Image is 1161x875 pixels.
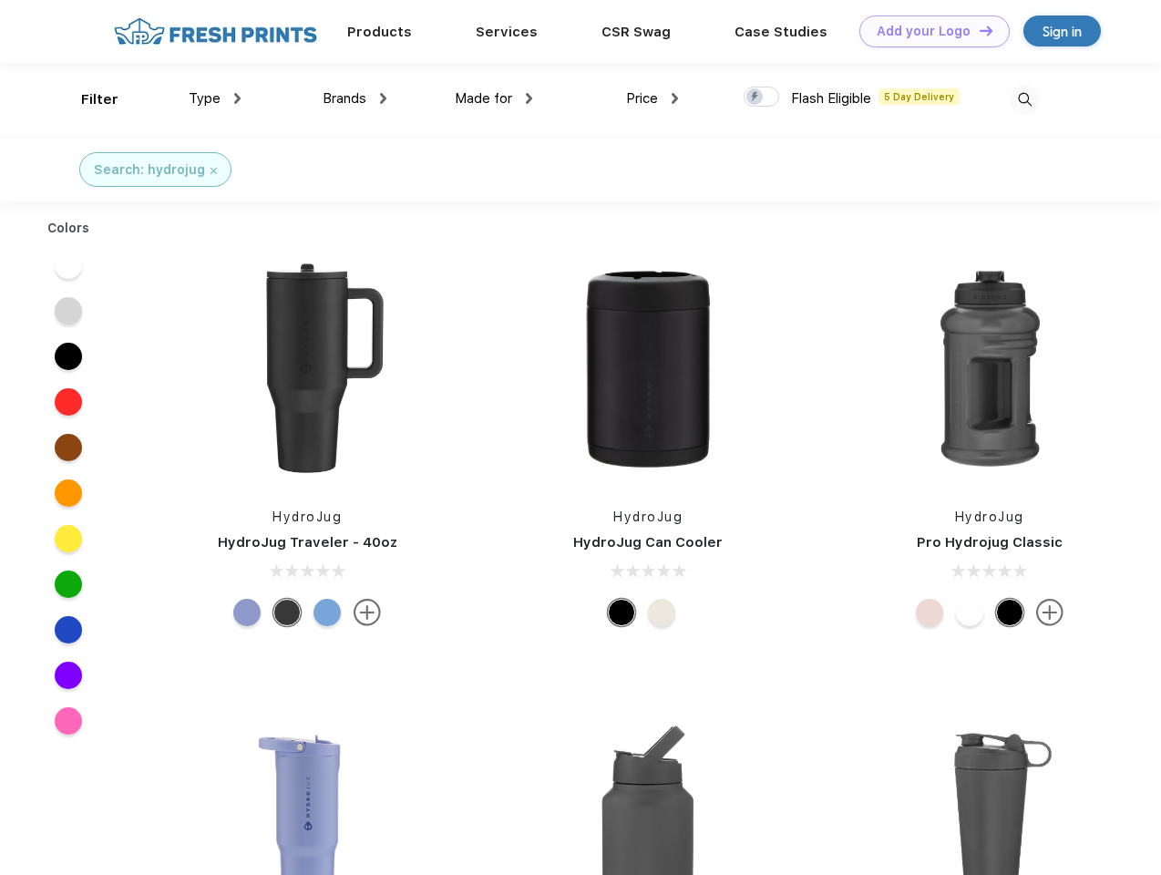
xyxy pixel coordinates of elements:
div: White [956,599,983,626]
div: Peri [233,599,261,626]
a: Products [347,24,412,40]
div: Pink Sand [916,599,943,626]
img: filter_cancel.svg [211,168,217,174]
span: Brands [323,90,366,107]
div: Sign in [1043,21,1082,42]
span: Made for [455,90,512,107]
img: dropdown.png [380,93,386,104]
img: dropdown.png [526,93,532,104]
div: Riptide [313,599,341,626]
img: dropdown.png [234,93,241,104]
img: more.svg [1036,599,1063,626]
img: desktop_search.svg [1010,85,1040,115]
img: DT [980,26,992,36]
span: Price [626,90,658,107]
span: Type [189,90,221,107]
div: Black [608,599,635,626]
a: HydroJug Can Cooler [573,534,723,551]
a: HydroJug [955,510,1024,524]
div: Cream [648,599,675,626]
img: func=resize&h=266 [868,247,1111,489]
a: HydroJug [272,510,342,524]
div: Black [996,599,1023,626]
img: func=resize&h=266 [186,247,428,489]
div: Black [273,599,301,626]
img: fo%20logo%202.webp [108,15,323,47]
a: HydroJug Traveler - 40oz [218,534,397,551]
a: Sign in [1023,15,1101,46]
img: func=resize&h=266 [527,247,769,489]
div: Search: hydrojug [94,160,205,180]
span: 5 Day Delivery [878,88,960,105]
div: Add your Logo [877,24,971,39]
div: Colors [34,219,104,238]
a: HydroJug [613,510,683,524]
a: Pro Hydrojug Classic [917,534,1063,551]
span: Flash Eligible [791,90,871,107]
img: more.svg [354,599,381,626]
div: Filter [81,89,118,110]
img: dropdown.png [672,93,678,104]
